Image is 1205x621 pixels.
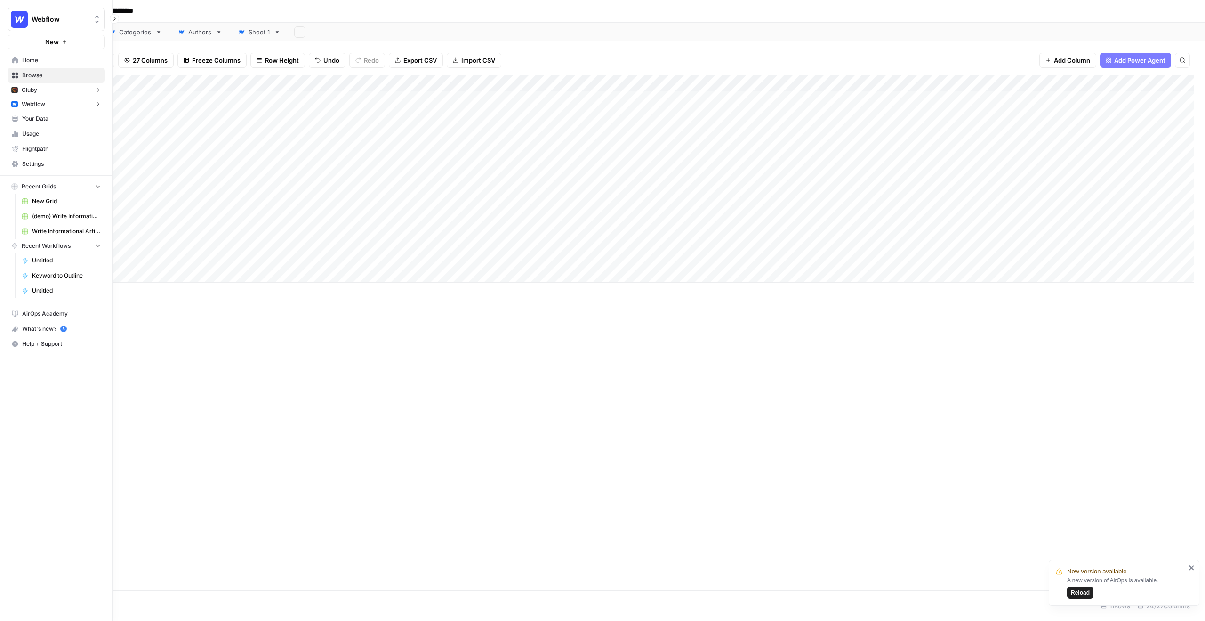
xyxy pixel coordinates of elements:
a: Untitled [17,283,105,298]
button: close [1189,564,1195,572]
span: (demo) Write Informational Article [32,212,101,221]
span: New version available [1067,567,1126,576]
span: 27 Columns [133,56,168,65]
span: Flightpath [22,145,101,153]
button: What's new? 5 [8,321,105,336]
a: 5 [60,326,67,332]
button: Reload [1067,587,1093,599]
a: Write Informational Article [17,224,105,239]
button: Freeze Columns [177,53,247,68]
button: Import CSV [447,53,501,68]
span: Keyword to Outline [32,271,101,280]
a: Your Data [8,111,105,126]
a: Keyword to Outline [17,268,105,283]
img: a1pu3e9a4sjoov2n4mw66knzy8l8 [11,101,18,107]
button: New [8,35,105,49]
a: Categories [101,23,170,41]
span: Help + Support [22,340,101,348]
span: Reload [1071,588,1090,597]
span: Webflow [32,15,88,24]
a: Untitled [17,253,105,268]
button: Webflow [8,97,105,111]
div: Sheet 1 [249,27,270,37]
button: Add Power Agent [1100,53,1171,68]
span: Write Informational Article [32,227,101,236]
span: Untitled [32,256,101,265]
span: Untitled [32,286,101,295]
span: Cluby [22,86,37,94]
button: Recent Grids [8,180,105,194]
a: (demo) Write Informational Article [17,209,105,224]
span: New Grid [32,197,101,205]
div: 24/27 Columns [1134,598,1194,613]
a: Home [8,53,105,68]
a: Browse [8,68,105,83]
img: Webflow Logo [11,11,28,28]
div: Categories [119,27,152,37]
span: Row Height [265,56,299,65]
img: x9pvq66k5d6af0jwfjov4in6h5zj [11,87,18,93]
span: AirOps Academy [22,310,101,318]
span: Export CSV [403,56,437,65]
span: Redo [364,56,379,65]
a: New Grid [17,194,105,209]
span: Recent Grids [22,182,56,191]
span: Undo [323,56,339,65]
span: New [45,37,59,47]
a: Usage [8,126,105,141]
span: Settings [22,160,101,168]
div: 11 Rows [1097,598,1134,613]
a: Flightpath [8,141,105,156]
a: Authors [170,23,230,41]
span: Import CSV [461,56,495,65]
span: Recent Workflows [22,242,71,250]
button: Undo [309,53,345,68]
div: A new version of AirOps is available. [1067,576,1186,599]
span: Home [22,56,101,65]
div: Authors [188,27,212,37]
a: Sheet 1 [230,23,289,41]
text: 5 [62,327,64,331]
button: Add Column [1039,53,1096,68]
button: Cluby [8,83,105,97]
button: 27 Columns [118,53,174,68]
div: What's new? [8,322,104,336]
span: Freeze Columns [192,56,241,65]
button: Row Height [250,53,305,68]
span: Usage [22,130,101,138]
span: Browse [22,71,101,80]
span: Your Data [22,114,101,123]
span: Add Column [1054,56,1090,65]
span: Webflow [22,100,45,108]
button: Workspace: Webflow [8,8,105,31]
a: AirOps Academy [8,306,105,321]
button: Redo [349,53,385,68]
button: Export CSV [389,53,443,68]
button: Help + Support [8,336,105,351]
a: Settings [8,156,105,172]
button: Recent Workflows [8,239,105,253]
span: Add Power Agent [1114,56,1165,65]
